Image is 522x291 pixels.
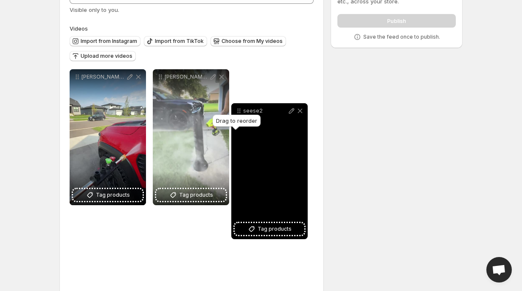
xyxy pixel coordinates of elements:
[156,189,226,201] button: Tag products
[155,38,204,45] span: Import from TikTok
[153,69,229,205] div: [PERSON_NAME] 3Tag products
[73,189,143,201] button: Tag products
[231,103,308,239] div: seese2Tag products
[81,73,126,80] p: [PERSON_NAME] 4
[144,36,207,46] button: Import from TikTok
[70,25,88,32] span: Videos
[81,38,137,45] span: Import from Instagram
[70,51,136,61] button: Upload more videos
[81,53,132,59] span: Upload more videos
[70,36,140,46] button: Import from Instagram
[258,225,292,233] span: Tag products
[165,73,209,80] p: [PERSON_NAME] 3
[235,223,304,235] button: Tag products
[96,191,130,199] span: Tag products
[210,36,286,46] button: Choose from My videos
[243,107,287,114] p: seese2
[363,34,440,40] p: Save the feed once to publish.
[179,191,213,199] span: Tag products
[222,38,283,45] span: Choose from My videos
[70,69,146,205] div: [PERSON_NAME] 4Tag products
[486,257,512,283] div: Open chat
[70,6,119,13] span: Visible only to you.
